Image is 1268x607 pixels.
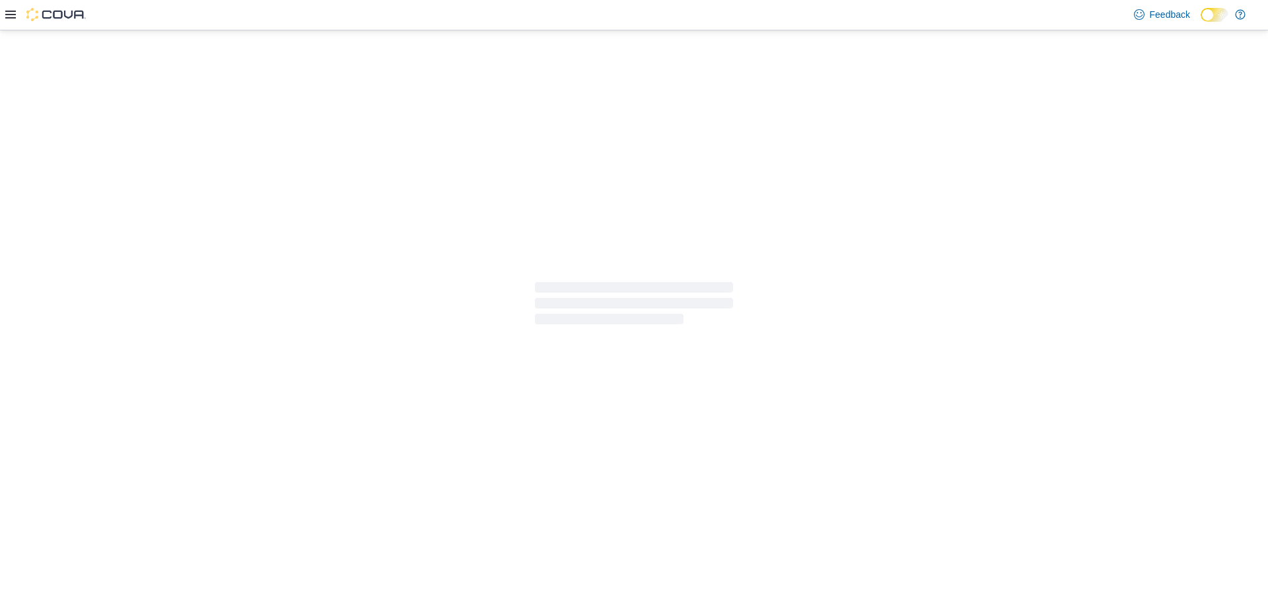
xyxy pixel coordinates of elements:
span: Feedback [1150,8,1190,21]
input: Dark Mode [1201,8,1228,22]
img: Cova [26,8,86,21]
span: Loading [535,285,733,327]
a: Feedback [1129,1,1195,28]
